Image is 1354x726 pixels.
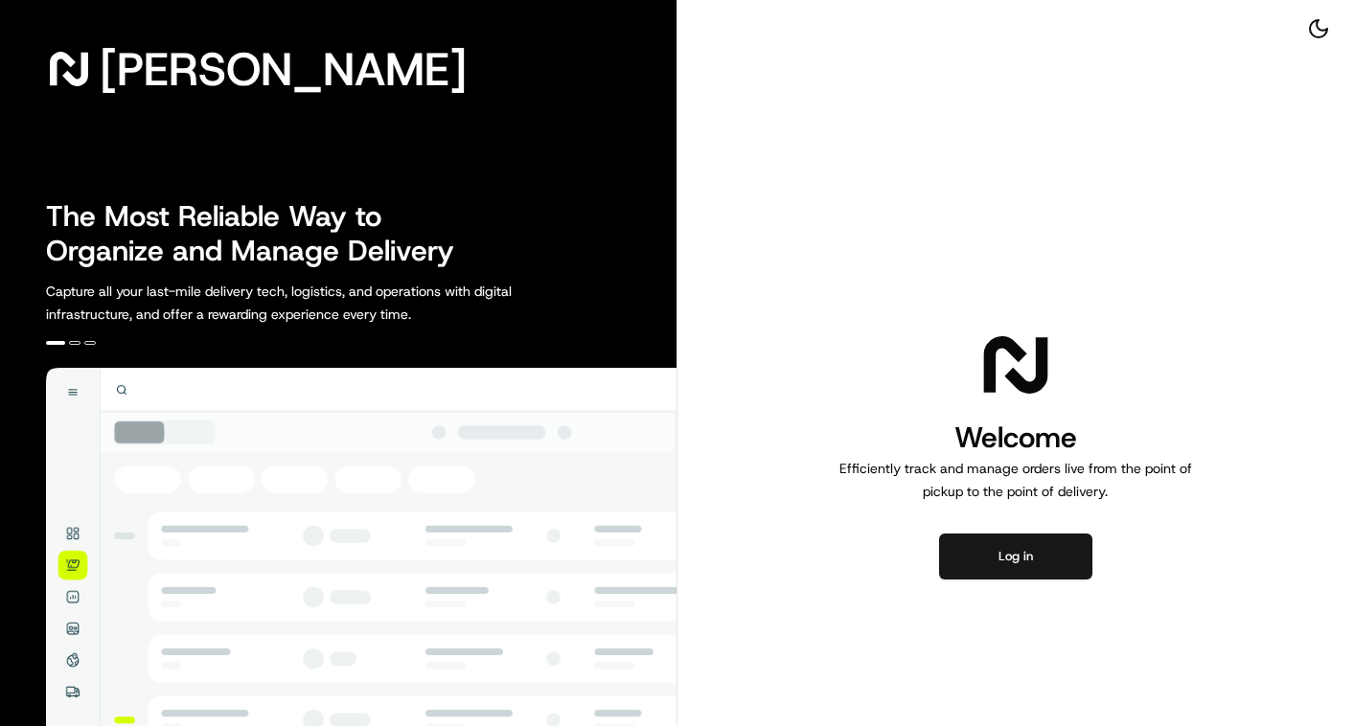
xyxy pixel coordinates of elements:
span: [PERSON_NAME] [100,50,467,88]
h2: The Most Reliable Way to Organize and Manage Delivery [46,199,475,268]
button: Log in [939,533,1092,579]
h1: Welcome [832,419,1200,457]
p: Efficiently track and manage orders live from the point of pickup to the point of delivery. [832,457,1200,503]
p: Capture all your last-mile delivery tech, logistics, and operations with digital infrastructure, ... [46,280,598,326]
